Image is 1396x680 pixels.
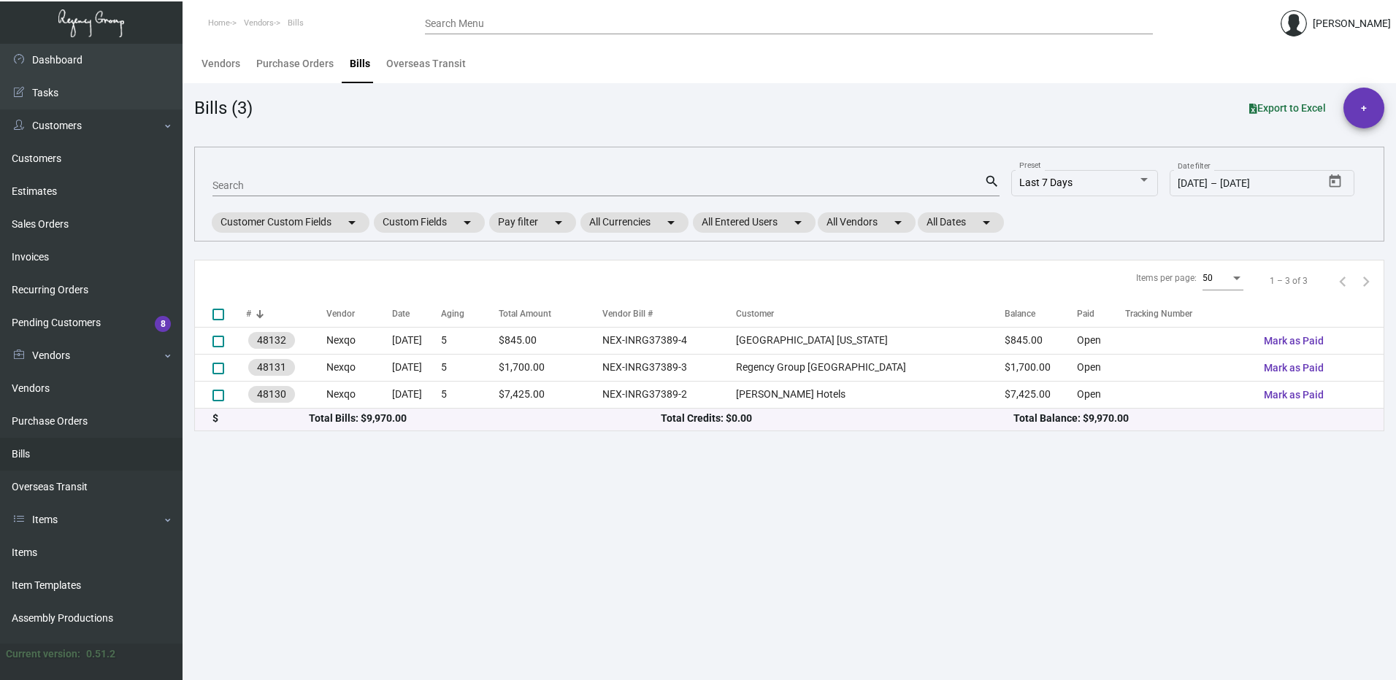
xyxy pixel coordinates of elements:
[1264,389,1324,401] span: Mark as Paid
[889,214,907,231] mat-icon: arrow_drop_down
[309,411,661,426] div: Total Bills: $9,970.00
[208,18,230,28] span: Home
[1270,274,1308,287] div: 1 – 3 of 3
[789,214,807,231] mat-icon: arrow_drop_down
[392,307,440,320] div: Date
[499,381,602,408] td: $7,425.00
[499,354,602,381] td: $1,700.00
[1005,327,1077,354] td: $845.00
[1249,102,1326,114] span: Export to Excel
[86,646,115,662] div: 0.51.2
[1343,88,1384,128] button: +
[984,173,1000,190] mat-icon: search
[1252,382,1335,408] button: Mark as Paid
[1136,271,1197,285] div: Items per page:
[212,411,309,426] div: $
[489,212,576,233] mat-chip: Pay filter
[1013,411,1366,426] div: Total Balance: $9,970.00
[1125,307,1252,320] div: Tracking Number
[1220,178,1290,190] input: End date
[248,359,295,376] mat-chip: 48131
[580,212,689,233] mat-chip: All Currencies
[386,56,466,72] div: Overseas Transit
[441,307,464,320] div: Aging
[736,354,1005,381] td: Regency Group [GEOGRAPHIC_DATA]
[1203,273,1213,283] span: 50
[736,327,1005,354] td: [GEOGRAPHIC_DATA] [US_STATE]
[1281,10,1307,36] img: admin@bootstrapmaster.com
[441,327,499,354] td: 5
[499,307,602,320] div: Total Amount
[212,212,369,233] mat-chip: Customer Custom Fields
[202,56,240,72] div: Vendors
[246,307,251,320] div: #
[1331,269,1354,293] button: Previous page
[392,381,440,408] td: [DATE]
[602,327,736,354] td: NEX-INRG37389-4
[1077,327,1125,354] td: Open
[248,386,295,403] mat-chip: 48130
[1264,362,1324,374] span: Mark as Paid
[1005,307,1035,320] div: Balance
[374,212,485,233] mat-chip: Custom Fields
[499,307,551,320] div: Total Amount
[326,307,392,320] div: Vendor
[1203,274,1243,284] mat-select: Items per page:
[918,212,1004,233] mat-chip: All Dates
[256,56,334,72] div: Purchase Orders
[602,307,736,320] div: Vendor Bill #
[1211,178,1217,190] span: –
[1077,307,1094,320] div: Paid
[1252,355,1335,381] button: Mark as Paid
[602,307,653,320] div: Vendor Bill #
[736,307,774,320] div: Customer
[662,214,680,231] mat-icon: arrow_drop_down
[392,327,440,354] td: [DATE]
[392,354,440,381] td: [DATE]
[602,354,736,381] td: NEX-INRG37389-3
[343,214,361,231] mat-icon: arrow_drop_down
[441,381,499,408] td: 5
[441,354,499,381] td: 5
[1252,328,1335,354] button: Mark as Paid
[459,214,476,231] mat-icon: arrow_drop_down
[1361,88,1367,128] span: +
[441,307,499,320] div: Aging
[326,327,392,354] td: Nexqo
[288,18,304,28] span: Bills
[1005,354,1077,381] td: $1,700.00
[1238,95,1338,121] button: Export to Excel
[1354,269,1378,293] button: Next page
[661,411,1013,426] div: Total Credits: $0.00
[550,214,567,231] mat-icon: arrow_drop_down
[246,307,326,320] div: #
[1005,307,1077,320] div: Balance
[1077,354,1125,381] td: Open
[499,327,602,354] td: $845.00
[1264,335,1324,347] span: Mark as Paid
[6,646,80,662] div: Current version:
[1178,178,1208,190] input: Start date
[350,56,370,72] div: Bills
[194,95,253,121] div: Bills (3)
[1313,16,1391,31] div: [PERSON_NAME]
[602,381,736,408] td: NEX-INRG37389-2
[244,18,274,28] span: Vendors
[1077,307,1125,320] div: Paid
[1324,170,1347,193] button: Open calendar
[1125,307,1192,320] div: Tracking Number
[392,307,410,320] div: Date
[1005,381,1077,408] td: $7,425.00
[1077,381,1125,408] td: Open
[978,214,995,231] mat-icon: arrow_drop_down
[248,332,295,349] mat-chip: 48132
[1019,177,1073,188] span: Last 7 Days
[818,212,916,233] mat-chip: All Vendors
[326,307,355,320] div: Vendor
[326,354,392,381] td: Nexqo
[736,307,1005,320] div: Customer
[326,381,392,408] td: Nexqo
[736,381,1005,408] td: [PERSON_NAME] Hotels
[693,212,816,233] mat-chip: All Entered Users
